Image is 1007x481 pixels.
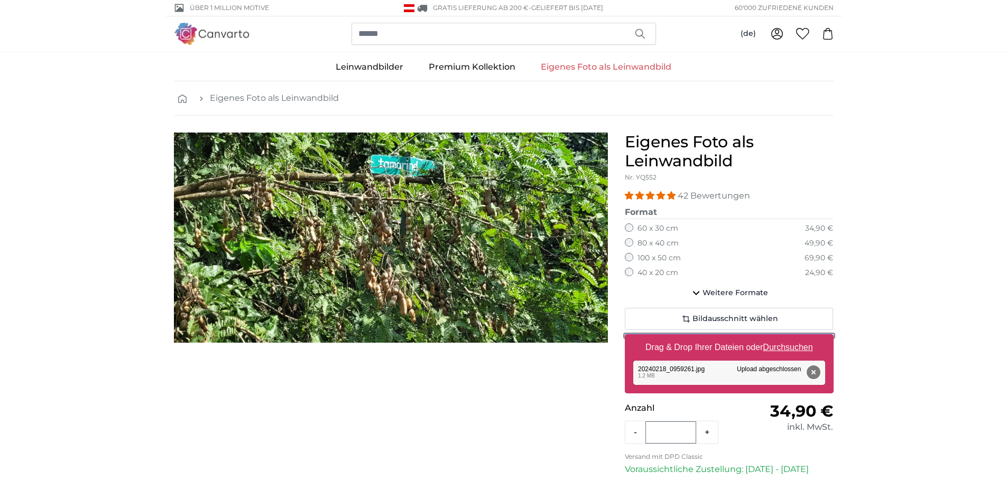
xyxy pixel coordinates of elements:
[805,268,833,278] div: 24,90 €
[625,463,834,476] p: Voraussichtliche Zustellung: [DATE] - [DATE]
[174,81,834,116] nav: breadcrumbs
[805,253,833,263] div: 69,90 €
[416,53,528,81] a: Premium Kollektion
[638,223,678,234] label: 60 x 30 cm
[174,23,250,44] img: Canvarto
[433,4,529,12] span: GRATIS Lieferung ab 200 €
[805,223,833,234] div: 34,90 €
[529,4,603,12] span: -
[625,452,834,461] p: Versand mit DPD Classic
[625,173,657,181] span: Nr. YQ552
[625,206,834,219] legend: Format
[638,238,679,249] label: 80 x 40 cm
[696,422,718,443] button: +
[404,4,414,12] img: Österreich
[174,133,608,343] img: personalised-canvas-print
[735,3,834,13] span: 60'000 ZUFRIEDENE KUNDEN
[729,421,833,433] div: inkl. MwSt.
[625,133,834,171] h1: Eigenes Foto als Leinwandbild
[692,314,778,324] span: Bildausschnitt wählen
[805,238,833,249] div: 49,90 €
[625,191,678,201] span: 4.98 stars
[323,53,416,81] a: Leinwandbilder
[770,401,833,421] span: 34,90 €
[625,308,834,330] button: Bildausschnitt wählen
[625,402,729,414] p: Anzahl
[703,288,768,298] span: Weitere Formate
[210,92,339,105] a: Eigenes Foto als Leinwandbild
[641,337,817,358] label: Drag & Drop Ihrer Dateien oder
[625,282,834,304] button: Weitere Formate
[638,253,681,263] label: 100 x 50 cm
[763,343,812,352] u: Durchsuchen
[190,3,269,13] span: Über 1 Million Motive
[528,53,684,81] a: Eigenes Foto als Leinwandbild
[638,268,678,278] label: 40 x 20 cm
[531,4,603,12] span: Geliefert bis [DATE]
[732,24,764,43] button: (de)
[174,133,608,343] div: 1 of 1
[625,422,645,443] button: -
[678,191,750,201] span: 42 Bewertungen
